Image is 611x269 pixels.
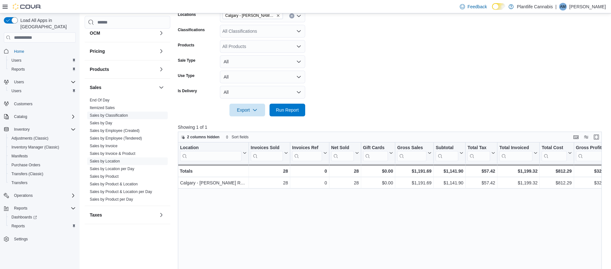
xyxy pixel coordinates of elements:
button: Users [6,56,78,65]
button: Transfers [6,178,78,187]
span: Operations [14,193,33,198]
button: Home [1,46,78,56]
span: Sales by Product & Location [90,182,138,187]
span: Sales by Employee (Tendered) [90,136,142,141]
button: Customers [1,99,78,108]
span: Sales by Day [90,121,112,126]
a: Sales by Invoice & Product [90,151,135,156]
span: Sort fields [232,134,249,140]
div: Totals [180,167,247,175]
a: Dashboards [6,213,78,222]
div: Calgary - [PERSON_NAME] Regional [180,179,247,187]
button: Gross Profit [576,145,610,161]
input: Dark Mode [492,3,505,10]
span: Inventory [14,127,30,132]
div: 0 [292,167,327,175]
button: Open list of options [296,44,301,49]
div: Total Invoiced [499,145,532,161]
span: AM [560,3,566,10]
a: Users [9,57,24,64]
a: Sales by Invoice [90,144,117,148]
span: Dashboards [9,213,76,221]
span: Users [9,87,76,95]
div: $329.61 [576,167,610,175]
button: Sales [90,84,156,91]
div: Invoices Sold [251,145,283,151]
a: Sales by Location [90,159,120,163]
button: OCM [90,30,156,36]
span: Sales by Employee (Created) [90,128,140,133]
a: Users [9,87,24,95]
a: Reports [9,66,27,73]
button: Total Invoiced [499,145,537,161]
button: Operations [1,191,78,200]
span: Sales by Invoice & Product [90,151,135,156]
button: Inventory [11,126,32,133]
span: Users [14,79,24,85]
a: Sales by Classification [90,113,128,118]
div: $1,191.69 [397,167,432,175]
a: Dashboards [9,213,39,221]
span: Adjustments (Classic) [9,134,76,142]
button: Reports [6,222,78,231]
span: Sales by Invoice [90,143,117,148]
span: Adjustments (Classic) [11,136,48,141]
div: 28 [251,179,288,187]
a: End Of Day [90,98,109,102]
span: Reports [9,222,76,230]
label: Locations [178,12,196,17]
span: Users [11,58,21,63]
button: Keyboard shortcuts [572,133,580,141]
button: Clear input [289,13,294,18]
div: Sales [85,96,170,206]
a: Sales by Product & Location per Day [90,190,152,194]
h3: Products [90,66,109,72]
div: Subtotal [436,145,458,161]
a: Sales by Product [90,174,119,179]
span: Sales by Product per Day [90,197,133,202]
span: 2 columns hidden [187,134,220,140]
p: Showing 1 of 1 [178,124,606,130]
div: 28 [251,167,288,175]
button: Display options [582,133,590,141]
button: Inventory [1,125,78,134]
button: Reports [6,65,78,74]
div: Location [180,145,242,161]
div: Gross Sales [397,145,426,161]
span: Load All Apps in [GEOGRAPHIC_DATA] [18,17,76,30]
button: Inventory Manager (Classic) [6,143,78,152]
div: Invoices Sold [251,145,283,161]
span: Purchase Orders [9,161,76,169]
div: Invoices Ref [292,145,322,151]
span: Sales by Product & Location per Day [90,189,152,194]
div: 28 [331,179,359,187]
a: Sales by Employee (Created) [90,128,140,133]
span: Settings [11,235,76,243]
span: Manifests [9,152,76,160]
a: Feedback [457,0,489,13]
label: Products [178,43,194,48]
div: Net Sold [331,145,354,161]
a: Settings [11,235,30,243]
span: Home [14,49,24,54]
div: $1,141.90 [436,179,463,187]
button: Open list of options [296,29,301,34]
button: Settings [1,234,78,244]
span: Inventory Manager (Classic) [11,145,59,150]
a: Customers [11,100,35,108]
h3: OCM [90,30,100,36]
img: Cova [13,3,41,10]
a: Sales by Day [90,121,112,125]
span: Reports [11,204,76,212]
div: Total Tax [467,145,490,151]
span: Manifests [11,154,28,159]
div: Total Invoiced [499,145,532,151]
button: Total Tax [467,145,495,161]
a: Sales by Location per Day [90,167,134,171]
button: Sort fields [223,133,251,141]
button: Gross Sales [397,145,432,161]
button: Users [1,78,78,86]
label: Use Type [178,73,194,78]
